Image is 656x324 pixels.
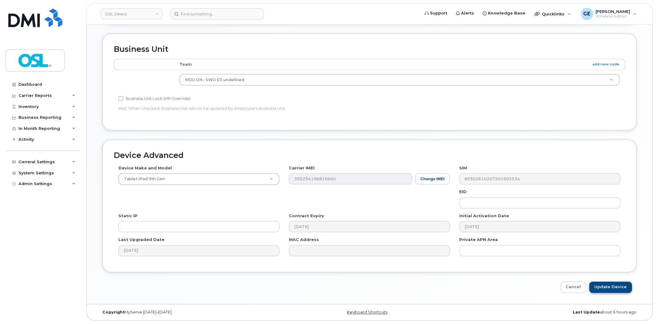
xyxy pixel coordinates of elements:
span: [PERSON_NAME] [596,9,630,14]
label: MAC Address [289,237,319,243]
label: EID [460,189,467,195]
label: Static IP [118,213,138,219]
span: Wireless Admin [596,14,630,19]
span: Support [430,10,448,16]
a: Support [421,7,452,19]
div: about 6 hours ago [460,310,642,315]
a: OSL Direct [101,8,163,19]
label: SIM [460,165,467,171]
th: Team [174,59,625,70]
h2: Business Unit [114,45,625,54]
span: Knowledge Base [488,10,526,16]
input: Update Device [589,282,632,293]
label: Carrier IMEI [289,165,315,171]
strong: Copyright [102,310,125,315]
label: Contract Expiry [289,213,324,219]
label: Device Make and Model [118,165,172,171]
span: MDU ON - SWO 03 undefined [185,77,244,82]
label: Private APN Area [460,237,498,243]
a: Cancel [561,282,586,293]
div: Gregory Easton [577,8,641,20]
a: add new code [593,62,620,67]
input: Find something... [171,8,264,19]
span: Alerts [461,10,474,16]
div: Quicklinks [530,8,576,20]
label: Last Upgraded Date [118,237,164,243]
p: Hint: When checked, Business Unit will not be updated by employee's Business Unit [118,106,450,111]
h2: Device Advanced [114,151,625,160]
a: Alerts [452,7,479,19]
a: Keyboard Shortcuts [347,310,387,315]
a: MDU ON - SWO 03 undefined [180,74,620,85]
label: Initial Activation Date [460,213,509,219]
a: Knowledge Base [479,7,530,19]
button: Change IMEI [415,173,450,185]
span: Quicklinks [542,11,565,16]
span: Tablet iPad 9th Gen [120,177,165,182]
span: GE [584,10,591,18]
strong: Last Update [573,310,600,315]
input: Business Unit Lock (HR Override) [118,96,123,101]
div: MyServe [DATE]–[DATE] [98,310,279,315]
label: Business Unit Lock (HR Override) [118,95,191,102]
a: Tablet iPad 9th Gen [119,174,279,185]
